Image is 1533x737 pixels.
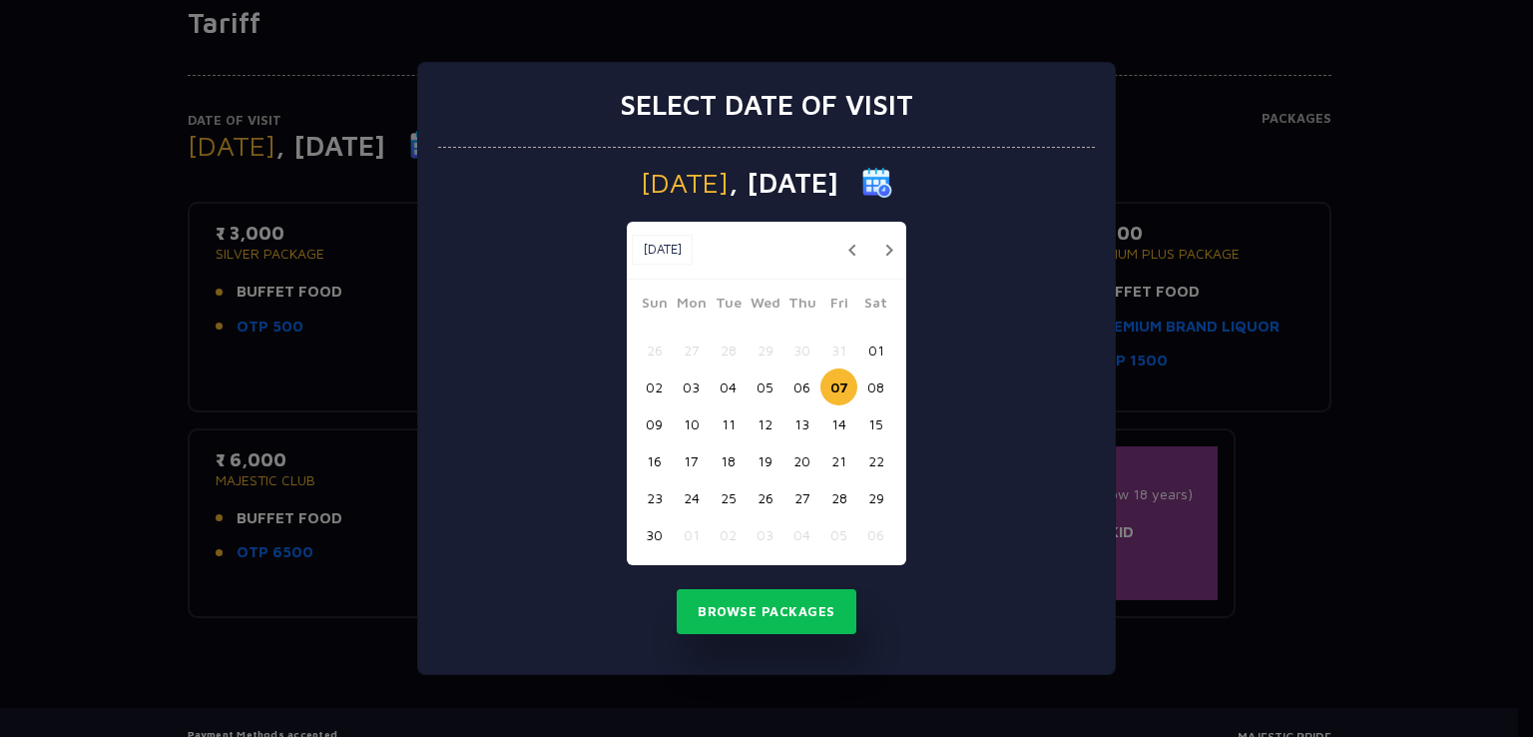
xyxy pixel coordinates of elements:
button: 03 [673,368,710,405]
button: 13 [783,405,820,442]
button: 04 [710,368,747,405]
span: Sun [636,292,673,320]
span: , [DATE] [729,169,838,197]
button: 30 [636,516,673,553]
button: 27 [783,479,820,516]
button: 19 [747,442,783,479]
h3: Select date of visit [620,88,913,122]
button: 02 [710,516,747,553]
button: 06 [857,516,894,553]
button: 08 [857,368,894,405]
button: 14 [820,405,857,442]
button: 11 [710,405,747,442]
button: 29 [747,332,783,368]
span: Thu [783,292,820,320]
span: Wed [747,292,783,320]
button: 04 [783,516,820,553]
button: 28 [820,479,857,516]
button: 06 [783,368,820,405]
button: 15 [857,405,894,442]
button: 27 [673,332,710,368]
span: Fri [820,292,857,320]
span: [DATE] [641,169,729,197]
button: 01 [673,516,710,553]
button: 21 [820,442,857,479]
button: 05 [820,516,857,553]
button: 31 [820,332,857,368]
button: 03 [747,516,783,553]
button: 01 [857,332,894,368]
button: 05 [747,368,783,405]
button: 22 [857,442,894,479]
img: calender icon [862,168,892,198]
button: 02 [636,368,673,405]
button: 17 [673,442,710,479]
button: 24 [673,479,710,516]
button: 25 [710,479,747,516]
button: 10 [673,405,710,442]
button: 30 [783,332,820,368]
button: 12 [747,405,783,442]
button: 18 [710,442,747,479]
button: 20 [783,442,820,479]
span: Sat [857,292,894,320]
button: 09 [636,405,673,442]
span: Mon [673,292,710,320]
button: 07 [820,368,857,405]
button: 16 [636,442,673,479]
button: 29 [857,479,894,516]
button: [DATE] [632,235,693,265]
button: 26 [636,332,673,368]
span: Tue [710,292,747,320]
button: 23 [636,479,673,516]
button: 26 [747,479,783,516]
button: Browse Packages [677,589,856,635]
button: 28 [710,332,747,368]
